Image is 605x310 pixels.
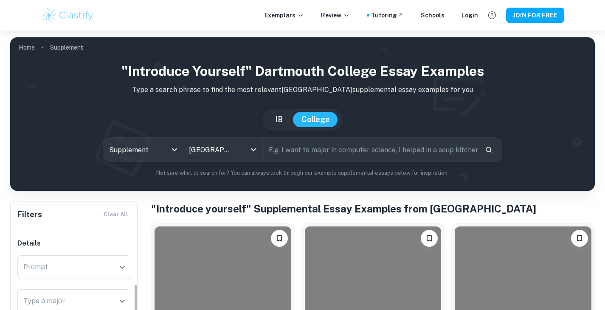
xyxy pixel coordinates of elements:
p: Review [321,11,350,20]
h1: "Introduce yourself" Supplemental Essay Examples from [GEOGRAPHIC_DATA] [151,201,595,216]
h6: Filters [17,209,42,221]
button: Open [116,261,128,273]
a: Login [461,11,478,20]
a: Schools [421,11,445,20]
p: Type a search phrase to find the most relevant [GEOGRAPHIC_DATA] supplemental essay examples for you [17,85,588,95]
div: Supplement [103,138,183,162]
button: Open [248,144,259,156]
button: Please log in to bookmark exemplars [421,230,438,247]
button: Open [116,295,128,307]
a: Tutoring [371,11,404,20]
button: Please log in to bookmark exemplars [571,230,588,247]
h6: Details [17,238,131,249]
button: Search [481,142,496,157]
button: IB [267,112,291,127]
img: Clastify logo [41,7,95,24]
p: Not sure what to search for? You can always look through our example supplemental essays below fo... [17,169,588,177]
a: Home [19,42,35,53]
button: Help and Feedback [485,8,499,22]
button: Please log in to bookmark exemplars [271,230,288,247]
p: Exemplars [265,11,304,20]
img: profile cover [10,37,595,191]
button: College [293,112,338,127]
button: JOIN FOR FREE [506,8,564,23]
h1: "Introduce yourself" Dartmouth College Essay Examples [17,61,588,81]
input: E.g. I want to major in computer science, I helped in a soup kitchen, I want to join the debate t... [263,138,478,162]
p: Supplement [50,43,83,52]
